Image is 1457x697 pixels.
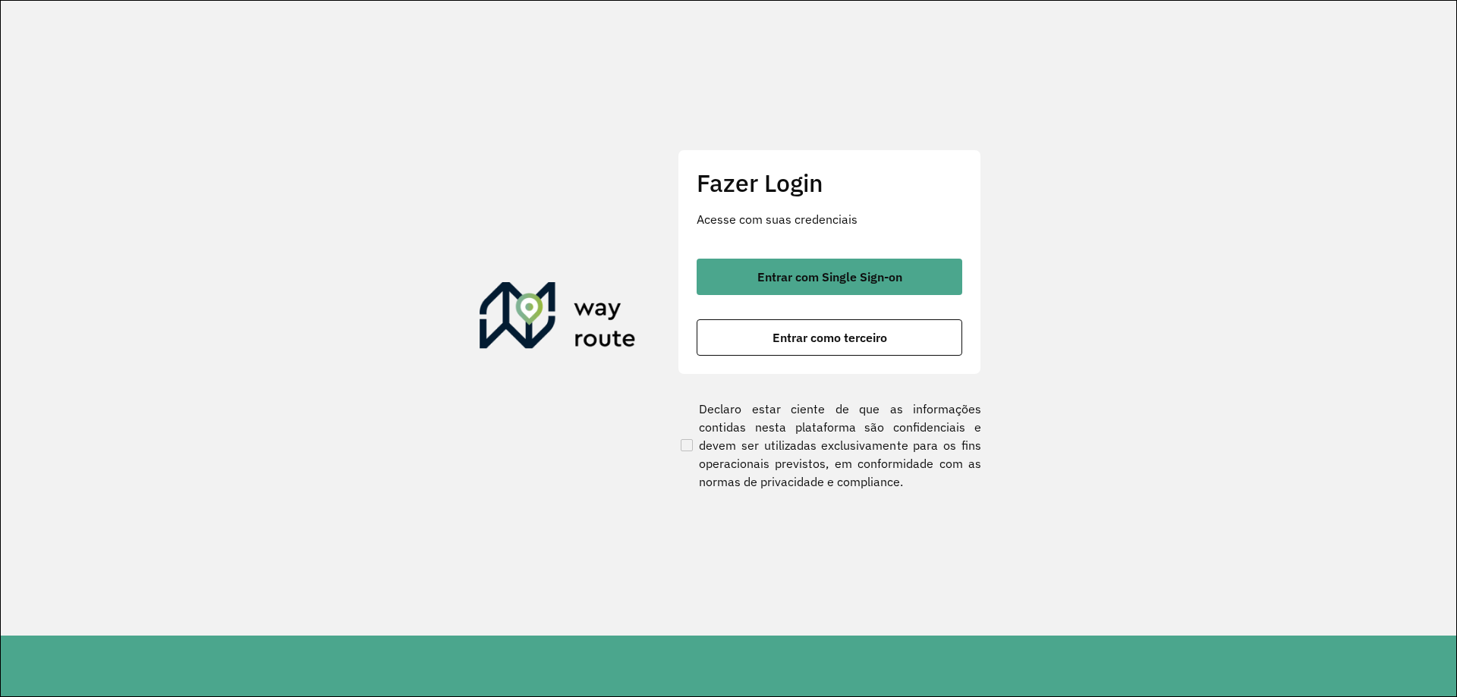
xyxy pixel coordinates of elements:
button: button [697,259,962,295]
label: Declaro estar ciente de que as informações contidas nesta plataforma são confidenciais e devem se... [678,400,981,491]
button: button [697,319,962,356]
img: Roteirizador AmbevTech [480,282,636,355]
span: Entrar com Single Sign-on [757,271,902,283]
p: Acesse com suas credenciais [697,210,962,228]
span: Entrar como terceiro [773,331,887,344]
h2: Fazer Login [697,168,962,197]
